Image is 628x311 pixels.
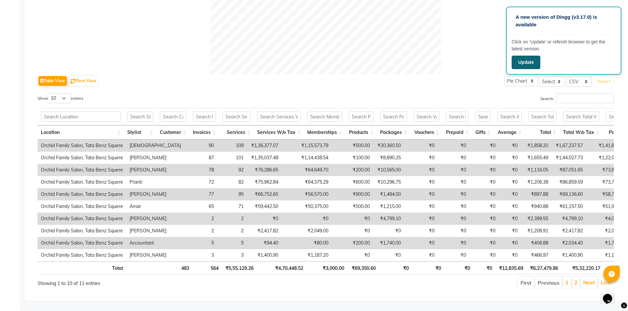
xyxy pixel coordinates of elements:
td: [PERSON_NAME] [126,188,184,200]
td: ₹0 [499,237,521,249]
td: ₹0 [404,213,438,225]
input: Search Products [349,112,374,122]
iframe: chat widget [600,285,621,304]
td: ₹0 [332,225,373,237]
th: ₹12,835.69 [495,261,526,274]
td: ₹0 [469,152,499,164]
th: ₹0 [412,261,444,274]
td: ₹0 [499,188,521,200]
th: Location: activate to sort column ascending [38,125,124,140]
td: ₹0 [438,249,469,261]
td: ₹8,890.25 [373,152,404,164]
td: ₹0 [499,176,521,188]
td: ₹80.00 [282,237,332,249]
p: A new version of Dingg (v3.17.0) is available [516,13,612,28]
td: Orchid Family Salon, Tata Benz Squere [38,188,126,200]
select: Showentries [48,93,71,103]
td: ₹100.00 [332,152,373,164]
th: Stylist: activate to sort column ascending [124,125,156,140]
td: 101 [217,152,247,164]
td: [PERSON_NAME] [126,249,184,261]
td: ₹0 [469,237,499,249]
input: Search Stylist [127,112,153,122]
td: ₹1,44,027.73 [552,152,586,164]
td: Accountant [126,237,184,249]
td: 72 [184,176,217,188]
td: Orchid Family Salon, Tata Benz Squere [38,164,126,176]
td: ₹0 [332,213,373,225]
td: ₹1,208.91 [521,225,552,237]
th: Average: activate to sort column ascending [494,125,525,140]
input: Search Average [497,112,522,122]
td: ₹0 [438,200,469,213]
td: ₹0 [247,213,282,225]
p: Click on ‘Update’ or refersh browser to get the latest version. [512,39,616,52]
td: Amar [126,200,184,213]
th: Total W/o Tax: activate to sort column ascending [560,125,603,140]
td: Orchid Family Salon, Tata Benz Squere [38,140,126,152]
td: ₹897.88 [521,188,552,200]
td: ₹0 [499,200,521,213]
td: ₹0 [404,200,438,213]
td: ₹0 [404,176,438,188]
td: ₹0 [469,249,499,261]
td: ₹1,400.90 [552,249,586,261]
td: ₹200.00 [332,164,373,176]
td: Orchid Family Salon, Tata Benz Squere [38,176,126,188]
input: Search Total [528,112,556,122]
td: ₹0 [404,152,438,164]
th: ₹0 [379,261,412,274]
td: ₹0 [404,237,438,249]
th: Products: activate to sort column ascending [345,125,377,140]
td: Pranti [126,176,184,188]
td: ₹87,051.65 [552,164,586,176]
td: Orchid Family Salon, Tata Benz Squere [38,200,126,213]
td: ₹1,484.00 [373,188,404,200]
td: ₹2,417.82 [247,225,282,237]
td: ₹500.00 [332,200,373,213]
input: Search Location [41,112,121,122]
td: ₹0 [499,225,521,237]
td: Orchid Family Salon, Tata Benz Squere [38,225,126,237]
th: ₹4,70,448.52 [257,261,306,274]
td: Orchid Family Salon, Tata Benz Squere [38,249,126,261]
td: 2 [217,225,247,237]
input: Search Services W/o Tax [257,112,301,122]
td: ₹0 [438,140,469,152]
td: ₹0 [373,249,404,261]
td: 5 [184,237,217,249]
td: ₹0 [469,200,499,213]
td: ₹0 [499,152,521,164]
td: ₹76,286.65 [247,164,282,176]
td: 90 [184,140,217,152]
td: ₹466.97 [521,249,552,261]
td: ₹1,67,237.57 [552,140,586,152]
th: Total: activate to sort column ascending [525,125,560,140]
td: ₹2,049.00 [282,225,332,237]
td: ₹0 [469,188,499,200]
th: Customer: activate to sort column ascending [157,125,190,140]
input: Search Prepaid [446,112,469,122]
td: ₹0 [282,213,332,225]
a: 1 [565,279,569,286]
td: ₹0 [404,188,438,200]
td: ₹0 [469,213,499,225]
td: ₹600.00 [332,176,373,188]
td: [DEMOGRAPHIC_DATA] [126,140,184,152]
td: ₹1,187.20 [282,249,332,261]
td: ₹64,375.29 [282,176,332,188]
td: ₹1,36,377.07 [247,140,282,152]
td: ₹1,858.20 [521,140,552,152]
td: ₹0 [332,249,373,261]
td: ₹0 [438,213,469,225]
td: ₹1,116.05 [521,164,552,176]
td: ₹2,034.40 [552,237,586,249]
td: ₹0 [404,140,438,152]
td: ₹86,859.59 [552,176,586,188]
input: Search Customer [160,112,186,122]
a: 2 [574,279,578,286]
td: ₹0 [438,225,469,237]
td: [PERSON_NAME] [126,164,184,176]
td: ₹0 [373,225,404,237]
td: 109 [217,140,247,152]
